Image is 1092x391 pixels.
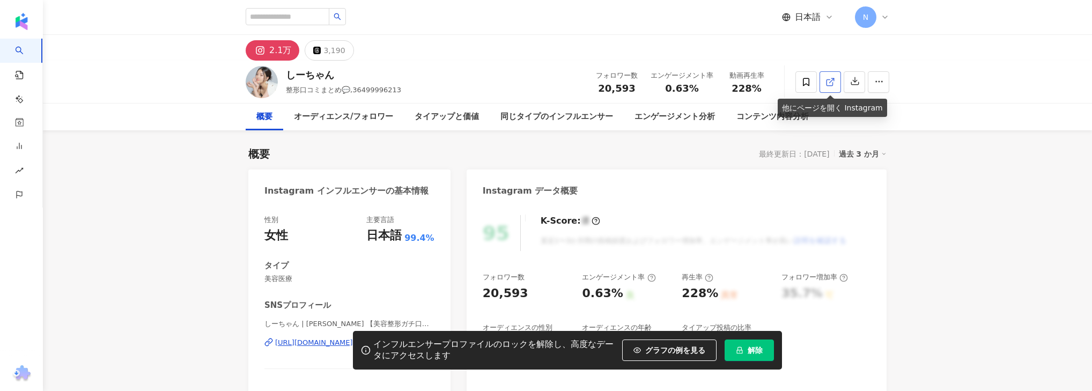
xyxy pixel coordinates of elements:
div: 20,593 [483,285,528,302]
div: エンゲージメント分析 [634,110,715,123]
button: グラフの例を見る [622,340,717,361]
div: コンテンツ内容分析 [736,110,809,123]
div: 2.1万 [269,43,291,58]
span: 解除 [748,346,763,355]
div: タイアップ投稿の比率 [682,323,751,333]
div: 3,190 [323,43,345,58]
span: 20,593 [598,83,635,94]
div: 概要 [256,110,272,123]
button: 解除 [725,340,774,361]
div: タイアップと価値 [415,110,479,123]
div: K-Score : [541,215,600,227]
div: フォロワー数 [483,272,525,282]
div: SNSプロフィール [264,300,331,311]
span: 99.4% [404,232,434,244]
div: 性別 [264,215,278,225]
div: オーディエンスの年齢 [582,323,652,333]
div: エンゲージメント率 [651,70,713,81]
img: KOL Avatar [246,66,278,98]
div: 日本語 [366,227,402,244]
span: 0.63% [665,83,698,94]
div: 最終更新日：[DATE] [759,150,829,158]
button: 3,190 [305,40,353,61]
div: エンゲージメント率 [582,272,655,282]
div: オーディエンス/フォロワー [294,110,393,123]
div: 再生率 [682,272,713,282]
div: フォロワー増加率 [781,272,848,282]
img: logo icon [13,13,30,30]
span: rise [15,160,24,184]
div: 動画再生率 [726,70,767,81]
a: search [15,39,36,154]
div: タイプ [264,260,289,271]
span: 日本語 [795,11,821,23]
span: N [863,11,868,23]
div: 主要言語 [366,215,394,225]
div: 228% [682,285,718,302]
span: lock [736,346,743,354]
span: 228% [732,83,762,94]
span: グラフの例を見る [645,346,705,355]
span: search [334,13,341,20]
div: 過去 3 か月 [839,147,887,161]
div: 0.63% [582,285,623,302]
div: Instagram インフルエンサーの基本情報 [264,185,429,197]
div: Instagram データ概要 [483,185,578,197]
img: chrome extension [11,365,32,382]
button: 2.1万 [246,40,299,61]
span: 整形口コミまとめ💬,36499996213 [286,86,401,94]
div: 概要 [248,146,270,161]
span: 美容医療 [264,274,434,284]
div: 同じタイプのインフルエンサー [500,110,613,123]
div: 女性 [264,227,288,244]
div: オーディエンスの性別 [483,323,552,333]
div: しーちゃん [286,68,401,82]
div: フォロワー数 [596,70,638,81]
span: しーちゃん | [PERSON_NAME] 【美容整形ガチ口コミ📢】 | kireininaritai_21 [264,319,434,329]
div: インフルエンサープロファイルのロックを解除し、高度なデータにアクセスします [373,339,617,362]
